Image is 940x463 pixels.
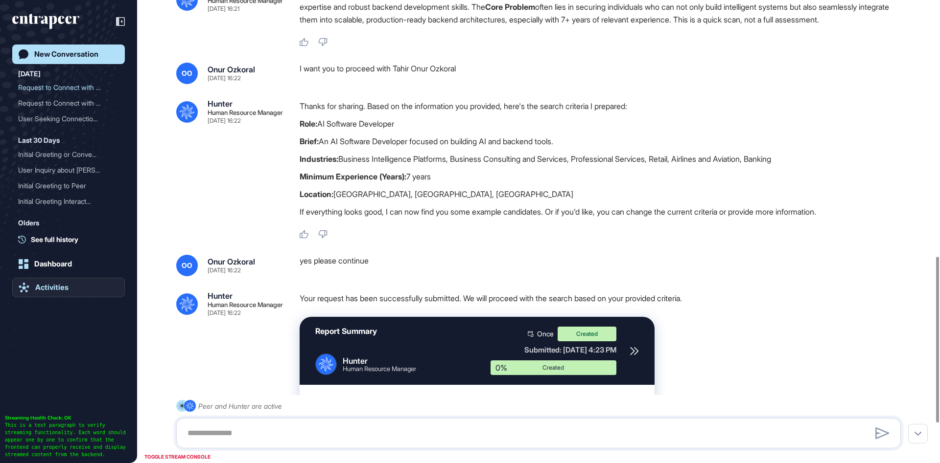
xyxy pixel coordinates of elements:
p: Business Intelligence Platforms, Business Consulting and Services, Professional Services, Retail,... [300,153,909,165]
div: Initial Greeting to Peer [18,178,111,194]
div: 0% [491,360,522,375]
div: Onur Ozkoral [208,258,255,265]
a: Activities [12,278,125,297]
div: User Inquiry about [PERSON_NAME]'... [18,162,111,178]
div: yes please continue [300,255,909,276]
strong: Minimum Experience (Years): [300,172,406,181]
p: An AI Software Developer focused on building AI and backend tools. [300,135,909,148]
strong: Role: [300,119,317,129]
div: Onur Ozkoral [208,66,255,73]
a: Dashboard [12,254,125,274]
div: Request to Connect with Hunter [18,95,119,111]
strong: Core Problem [485,2,535,12]
p: [GEOGRAPHIC_DATA], [GEOGRAPHIC_DATA], [GEOGRAPHIC_DATA] [300,188,909,200]
div: Human Resource Manager [208,302,283,308]
div: [DATE] 16:22 [208,310,241,316]
p: 7 years [300,170,909,183]
div: Activities [35,283,69,292]
div: Report Summary [315,327,377,336]
div: Last 30 Days [18,134,60,146]
p: If everything looks good, I can now find you some example candidates. Or if you'd like, you can c... [300,205,909,218]
div: Initial Greeting Interaction [18,194,119,209]
div: User Seeking Connection t... [18,111,111,127]
strong: Location: [300,189,333,199]
div: Created [558,327,616,341]
div: Request to Connect with H... [18,95,111,111]
a: See full history [18,234,125,244]
span: See full history [31,234,78,244]
div: Human Resource Manager [208,110,283,116]
div: Peer and Hunter are active [198,400,282,412]
div: [DATE] 16:22 [208,118,241,124]
div: [DATE] 16:22 [208,267,241,273]
span: OO [182,262,192,269]
div: entrapeer-logo [12,14,79,29]
div: Hunter [208,292,233,300]
strong: Brief: [300,136,319,146]
div: Created [498,365,609,371]
div: I want you to proceed with Tahir Onur Ozkoral [300,63,909,84]
a: New Conversation [12,44,125,64]
span: Once [537,331,554,337]
div: Dashboard [34,260,72,268]
div: [DATE] 16:22 [208,75,241,81]
p: AI Software Developer [300,117,909,130]
div: User Inquiry about Curie's Presence [18,162,119,178]
p: Your request has been successfully submitted. We will proceed with the search based on your provi... [300,292,909,305]
div: Request to Connect with Hunter [18,80,119,95]
div: TOGGLE STREAM CONSOLE [142,451,213,463]
div: [DATE] [18,68,41,80]
div: Hunter [343,356,416,366]
p: Thanks for sharing. Based on the information you provided, here's the search criteria I prepared: [300,100,909,112]
span: OO [182,69,192,77]
div: New Conversation [34,50,98,59]
div: Initial Greeting to Peer [18,178,119,194]
div: Initial Greeting or Conversation Starter [18,147,119,162]
div: Human Resource Manager [343,366,416,372]
div: Submitted: [DATE] 4:23 PM [491,345,616,354]
div: User Seeking Connection to Hunter [18,111,119,127]
strong: Industries: [300,154,338,164]
div: Olders [18,217,39,229]
div: Initial Greeting or Conve... [18,147,111,162]
div: Request to Connect with H... [18,80,111,95]
div: Hunter [208,100,233,108]
div: [DATE] 16:21 [208,6,239,12]
div: Initial Greeting Interact... [18,194,111,209]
